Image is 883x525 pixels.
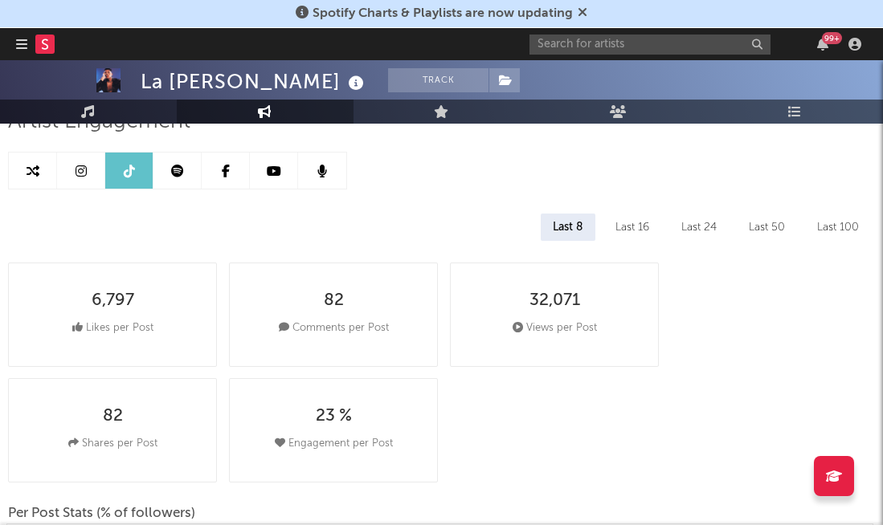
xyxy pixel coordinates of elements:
div: Engagement per Post [275,434,393,454]
span: Artist Engagement [8,112,190,132]
div: Last 16 [603,214,661,241]
div: 82 [324,291,344,311]
input: Search for artists [529,35,771,55]
div: La [PERSON_NAME] [141,68,368,95]
div: Last 50 [737,214,797,241]
div: Shares per Post [68,434,157,454]
div: 99 + [822,32,842,44]
button: 99+ [817,38,828,51]
button: Track [388,68,489,92]
div: Last 24 [669,214,729,241]
div: 6,797 [92,291,134,311]
div: 82 [103,407,123,426]
div: 23 % [316,407,352,426]
div: 32,071 [529,291,580,311]
span: Dismiss [578,7,587,20]
div: Last 8 [541,214,595,241]
span: Spotify Charts & Playlists are now updating [313,7,573,20]
div: Comments per Post [279,319,389,338]
div: Per Post Stats (% of followers) [8,507,195,520]
div: Last 100 [805,214,871,241]
div: Likes per Post [72,319,153,338]
div: Views per Post [513,319,597,338]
